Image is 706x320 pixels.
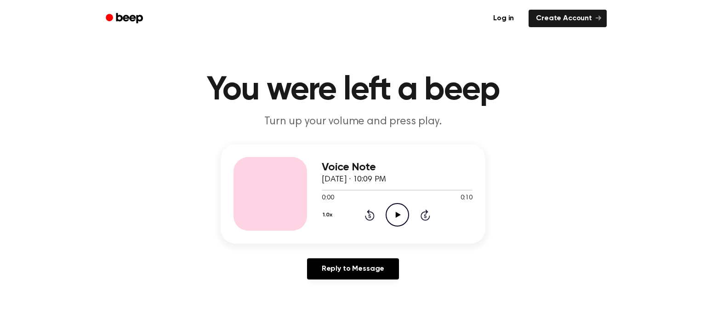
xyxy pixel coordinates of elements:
[529,10,607,27] a: Create Account
[461,193,473,203] span: 0:10
[322,193,334,203] span: 0:00
[307,258,399,279] a: Reply to Message
[99,10,151,28] a: Beep
[322,161,473,174] h3: Voice Note
[176,114,529,129] p: Turn up your volume and press play.
[322,207,336,223] button: 1.0x
[118,74,588,107] h1: You were left a beep
[322,175,386,184] span: [DATE] · 10:09 PM
[484,8,523,29] a: Log in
